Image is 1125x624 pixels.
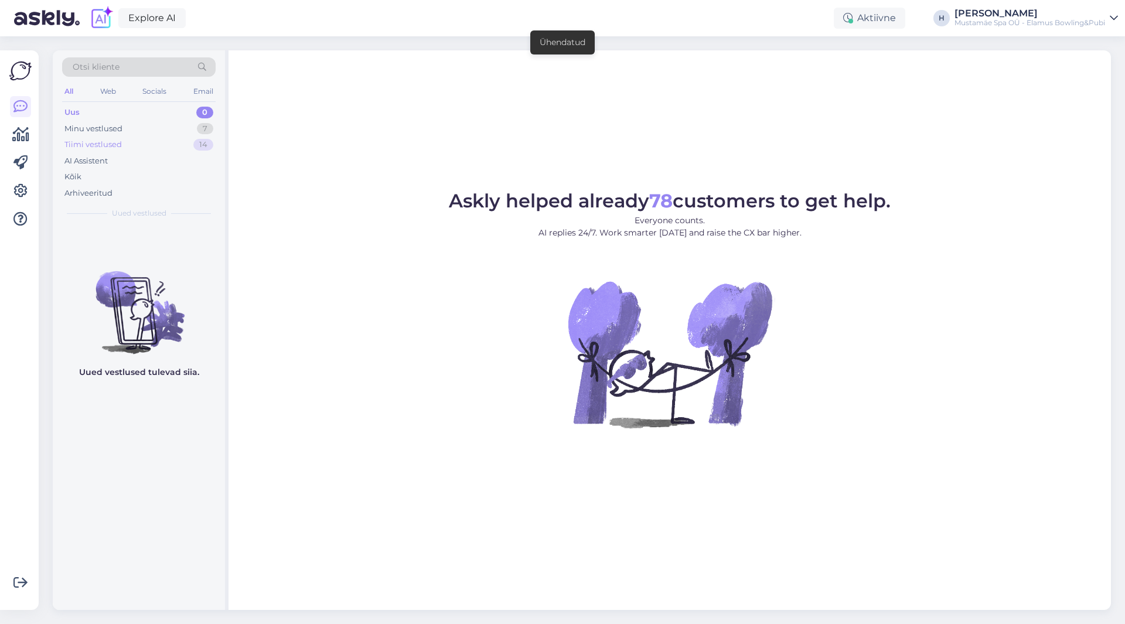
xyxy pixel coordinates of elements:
p: Everyone counts. AI replies 24/7. Work smarter [DATE] and raise the CX bar higher. [449,214,891,239]
a: Explore AI [118,8,186,28]
span: Askly helped already customers to get help. [449,189,891,212]
div: Web [98,84,118,99]
div: Ühendatud [540,36,585,49]
p: Uued vestlused tulevad siia. [79,366,199,379]
div: 14 [193,139,213,151]
img: No chats [53,250,225,356]
div: Arhiveeritud [64,187,112,199]
div: AI Assistent [64,155,108,167]
img: Askly Logo [9,60,32,82]
div: Kõik [64,171,81,183]
div: Aktiivne [834,8,905,29]
div: Socials [140,84,169,99]
a: [PERSON_NAME]Mustamäe Spa OÜ - Elamus Bowling&Pubi [954,9,1118,28]
b: 78 [649,189,673,212]
div: [PERSON_NAME] [954,9,1105,18]
div: H [933,10,950,26]
div: All [62,84,76,99]
div: Minu vestlused [64,123,122,135]
div: 7 [197,123,213,135]
div: Uus [64,107,80,118]
div: 0 [196,107,213,118]
div: Mustamäe Spa OÜ - Elamus Bowling&Pubi [954,18,1105,28]
img: explore-ai [89,6,114,30]
div: Email [191,84,216,99]
span: Uued vestlused [112,208,166,219]
div: Tiimi vestlused [64,139,122,151]
span: Otsi kliente [73,61,120,73]
img: No Chat active [564,248,775,459]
